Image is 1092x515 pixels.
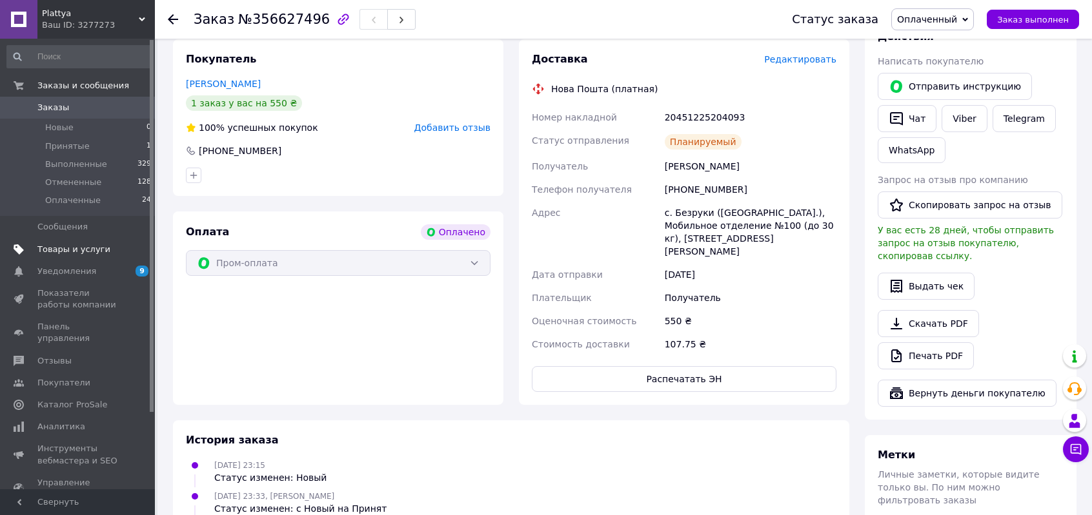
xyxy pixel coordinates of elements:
span: Добавить отзыв [414,122,490,133]
span: Выполненные [45,159,107,170]
span: Оценочная стоимость [532,316,637,326]
span: 9 [136,266,148,277]
div: Нова Пошта (платная) [548,83,661,95]
span: [DATE] 23:15 [214,461,265,470]
span: 329 [137,159,151,170]
a: WhatsApp [878,137,945,163]
div: успешных покупок [186,121,318,134]
span: Plattya [42,8,139,19]
span: Запрос на отзыв про компанию [878,175,1028,185]
span: Оплаченные [45,195,101,206]
span: Заказ выполнен [997,15,1069,24]
span: Оплаченный [897,14,957,24]
span: 128 [137,177,151,188]
span: Отзывы [37,355,72,367]
span: Новые [45,122,74,133]
span: Товары и услуги [37,244,110,255]
span: Аналитика [37,421,85,432]
span: Уведомления [37,266,96,277]
button: Отправить инструкцию [878,73,1032,100]
div: [PERSON_NAME] [662,155,839,178]
span: Плательщик [532,293,592,303]
button: Распечатать ЭН [532,366,836,392]
a: Viber [942,105,987,132]
span: Доставка [532,53,588,65]
span: История заказа [186,434,279,446]
span: Личные заметки, которые видите только вы. По ним можно фильтровать заказы [878,469,1040,505]
span: Заказ [194,12,234,27]
span: 100% [199,122,225,133]
a: Telegram [993,105,1056,132]
div: 550 ₴ [662,309,839,333]
div: Статус изменен: Новый [214,471,327,484]
div: Получатель [662,286,839,309]
span: Редактировать [764,54,836,64]
div: [PHONE_NUMBER] [197,144,283,157]
span: Телефон получателя [532,184,632,195]
button: Скопировать запрос на отзыв [878,191,1062,219]
span: Заказы [37,102,69,113]
div: 107.75 ₴ [662,333,839,356]
button: Вернуть деньги покупателю [878,380,1057,407]
button: Чат с покупателем [1063,436,1089,462]
span: 0 [147,122,151,133]
span: [DATE] 23:33, [PERSON_NAME] [214,492,334,501]
span: №356627496 [238,12,330,27]
span: Заказы и сообщения [37,80,129,92]
span: Стоимость доставки [532,339,630,349]
span: Панель управления [37,321,119,344]
span: Покупатели [37,377,90,389]
span: Написать покупателю [878,56,984,66]
a: Скачать PDF [878,310,979,337]
span: У вас есть 28 дней, чтобы отправить запрос на отзыв покупателю, скопировав ссылку. [878,225,1054,261]
div: 20451225204093 [662,106,839,129]
input: Поиск [6,45,152,68]
span: Номер накладной [532,112,617,122]
span: 1 [147,141,151,152]
div: Статус изменен: с Новый на Принят [214,502,387,515]
div: Ваш ID: 3277273 [42,19,155,31]
a: Печать PDF [878,342,974,369]
span: Получатель [532,161,588,171]
div: Вернуться назад [168,13,178,26]
button: Чат [878,105,936,132]
div: 1 заказ у вас на 550 ₴ [186,95,302,111]
span: Управление сайтом [37,477,119,500]
span: Статус отправления [532,135,629,146]
span: Адрес [532,208,560,218]
div: [DATE] [662,263,839,286]
span: Оплата [186,226,229,238]
div: Статус заказа [792,13,878,26]
button: Выдать чек [878,273,975,300]
span: Метки [878,449,915,461]
span: Покупатель [186,53,256,65]
span: Принятые [45,141,90,152]
span: Сообщения [37,221,88,233]
div: [PHONE_NUMBER] [662,178,839,201]
span: Отмененные [45,177,101,188]
span: 24 [142,195,151,206]
span: Дата отправки [532,269,603,280]
span: Каталог ProSale [37,399,107,411]
span: Инструменты вебмастера и SEO [37,443,119,466]
a: [PERSON_NAME] [186,79,261,89]
div: с. Безруки ([GEOGRAPHIC_DATA].), Мобильное отделение №100 (до 30 кг), [STREET_ADDRESS][PERSON_NAME] [662,201,839,263]
button: Заказ выполнен [987,10,1079,29]
span: Показатели работы компании [37,287,119,311]
div: Оплачено [421,224,490,240]
div: Планируемый [665,134,742,150]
